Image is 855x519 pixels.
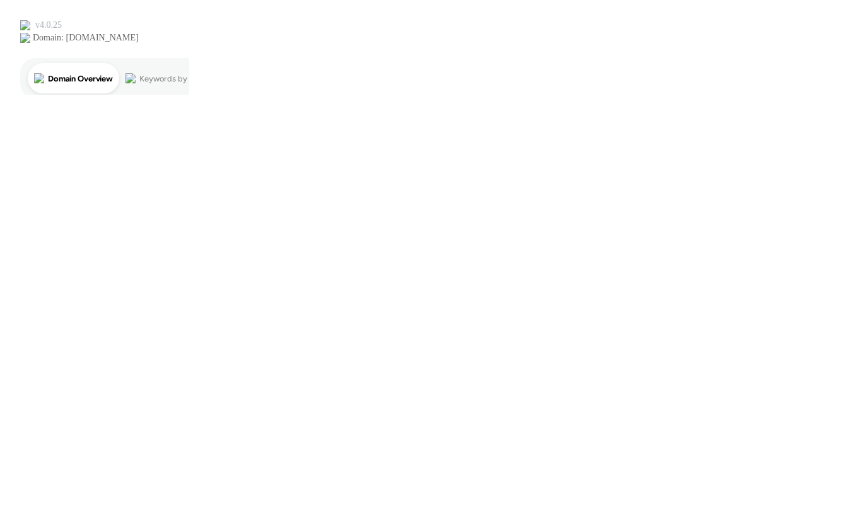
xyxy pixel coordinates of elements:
[33,33,139,43] div: Domain: [DOMAIN_NAME]
[34,73,44,83] img: tab_domain_overview_orange.svg
[125,73,136,83] img: tab_keywords_by_traffic_grey.svg
[139,75,212,83] div: Keywords by Traffic
[35,20,62,30] div: v 4.0.25
[48,75,113,83] div: Domain Overview
[20,33,30,43] img: website_grey.svg
[20,20,30,30] img: logo_orange.svg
